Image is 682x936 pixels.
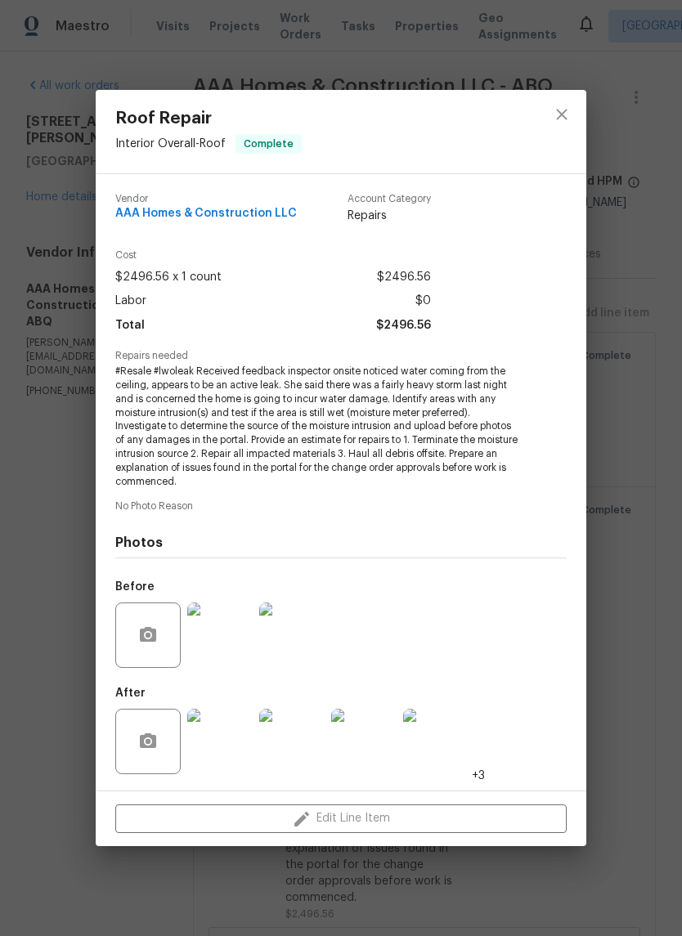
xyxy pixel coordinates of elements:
[115,266,222,289] span: $2496.56 x 1 count
[115,314,145,338] span: Total
[115,289,146,313] span: Labor
[376,314,431,338] span: $2496.56
[115,110,302,128] span: Roof Repair
[115,208,297,220] span: AAA Homes & Construction LLC
[115,138,226,150] span: Interior Overall - Roof
[115,194,297,204] span: Vendor
[115,351,567,361] span: Repairs needed
[542,95,581,134] button: close
[472,768,485,784] span: +3
[115,501,567,512] span: No Photo Reason
[377,266,431,289] span: $2496.56
[348,208,431,224] span: Repairs
[115,535,567,551] h4: Photos
[415,289,431,313] span: $0
[348,194,431,204] span: Account Category
[115,687,146,699] h5: After
[237,136,300,152] span: Complete
[115,250,431,261] span: Cost
[115,365,522,488] span: #Resale #lwoleak Received feedback inspector onsite noticed water coming from the ceiling, appear...
[115,581,155,593] h5: Before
